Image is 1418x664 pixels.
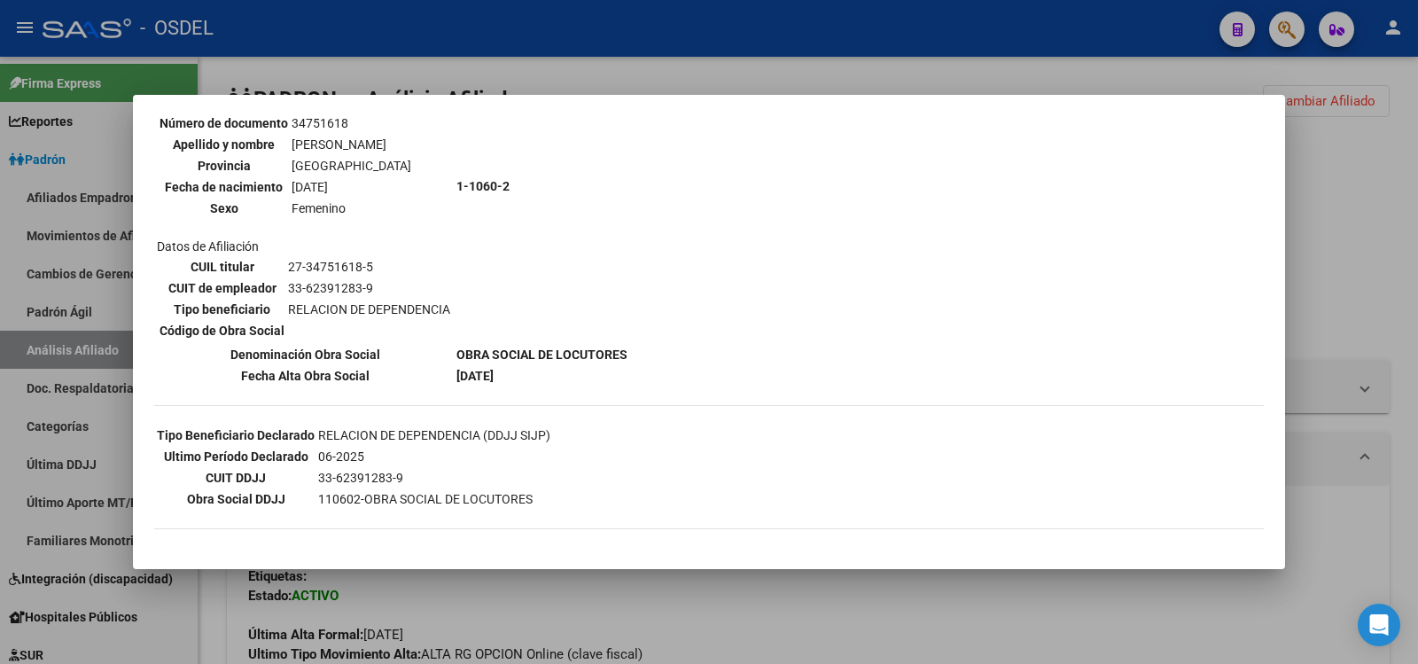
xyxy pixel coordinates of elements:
b: 1-1060-2 [456,179,510,193]
th: Fecha de nacimiento [159,177,289,197]
th: Código de Obra Social [159,321,285,340]
th: CUIT de empleador [159,278,285,298]
div: Open Intercom Messenger [1358,604,1400,646]
th: Sexo [159,199,289,218]
th: Apellido y nombre [159,135,289,154]
td: Femenino [291,199,412,218]
b: OBRA SOCIAL DE LOCUTORES [456,348,627,362]
td: 110602-OBRA SOCIAL DE LOCUTORES [317,489,551,509]
td: [DATE] [291,177,412,197]
td: Datos personales Datos de Afiliación [156,29,454,343]
td: 06-2025 [317,447,551,466]
td: RELACION DE DEPENDENCIA (DDJJ SIJP) [317,426,551,445]
th: Obra Social DDJJ [156,489,316,509]
td: [GEOGRAPHIC_DATA] [291,156,412,176]
th: Número de documento [159,113,289,133]
th: CUIL titular [159,257,285,277]
th: Ultimo Período Declarado [156,447,316,466]
th: Tipo Beneficiario Declarado [156,426,316,445]
td: RELACION DE DEPENDENCIA [287,300,451,319]
td: 33-62391283-9 [317,468,551,488]
th: Denominación Obra Social [156,345,454,364]
td: 33-62391283-9 [287,278,451,298]
td: 34751618 [291,113,412,133]
td: [PERSON_NAME] [291,135,412,154]
td: 27-34751618-5 [287,257,451,277]
b: [DATE] [456,369,494,383]
th: Provincia [159,156,289,176]
th: CUIT DDJJ [156,468,316,488]
th: Fecha Alta Obra Social [156,366,454,386]
th: Tipo beneficiario [159,300,285,319]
